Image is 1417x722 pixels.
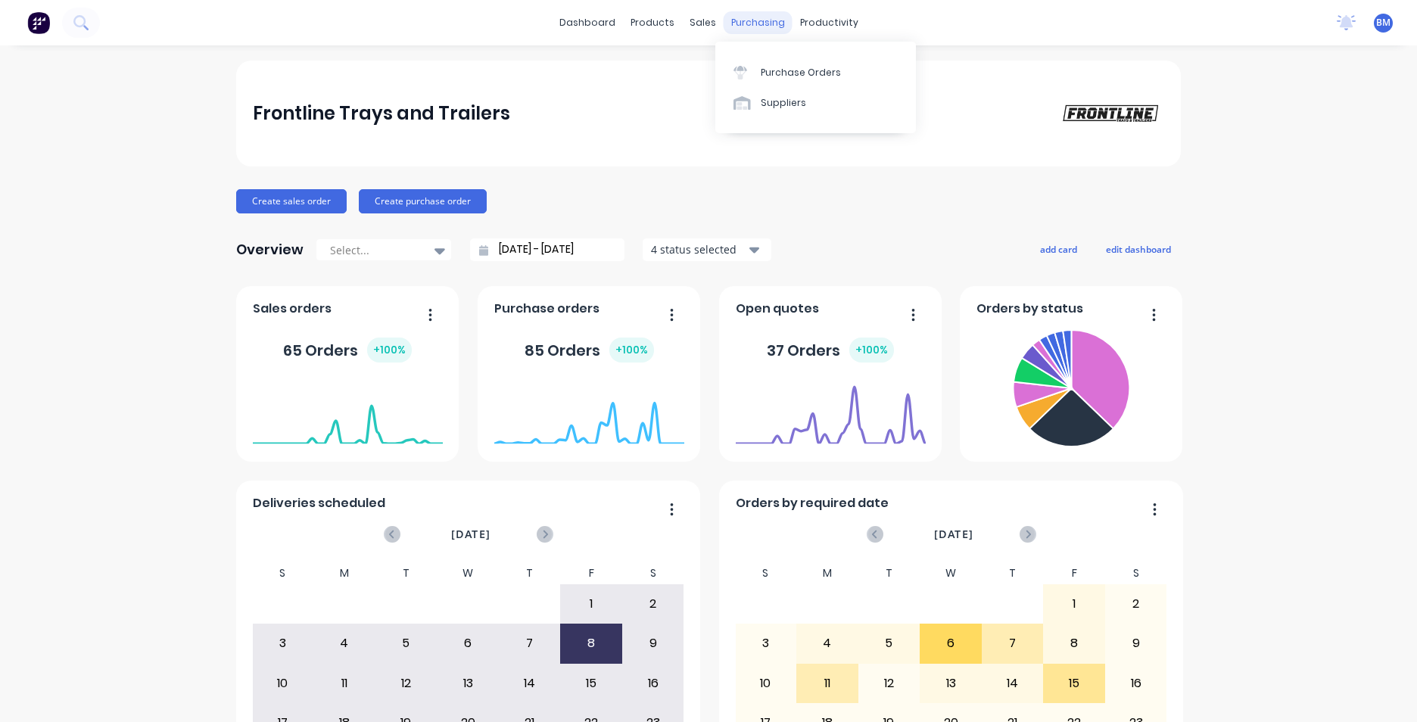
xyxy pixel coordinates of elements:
div: + 100 % [367,338,412,363]
div: 7 [500,624,560,662]
div: products [623,11,682,34]
button: 4 status selected [643,238,771,261]
div: S [1105,562,1167,584]
div: purchasing [724,11,793,34]
div: W [437,562,499,584]
div: T [982,562,1044,584]
div: S [252,562,314,584]
div: Purchase Orders [761,66,841,79]
div: 8 [561,624,621,662]
div: 15 [561,664,621,702]
div: 11 [314,664,375,702]
div: 9 [623,624,684,662]
span: [DATE] [934,526,973,543]
span: [DATE] [451,526,490,543]
div: 16 [1106,664,1166,702]
div: 13 [438,664,498,702]
div: 14 [983,664,1043,702]
div: 3 [736,624,796,662]
span: Sales orders [253,300,332,318]
div: 65 Orders [283,338,412,363]
div: 4 [797,624,858,662]
div: 14 [500,664,560,702]
div: 10 [253,664,313,702]
div: 11 [797,664,858,702]
div: 37 Orders [767,338,894,363]
div: 13 [920,664,981,702]
span: BM [1376,16,1391,30]
img: Factory [27,11,50,34]
div: sales [682,11,724,34]
div: 4 status selected [651,241,746,257]
a: Suppliers [715,88,916,118]
img: Frontline Trays and Trailers [1058,101,1164,125]
div: Overview [236,235,304,265]
span: Purchase orders [494,300,599,318]
a: dashboard [552,11,623,34]
div: 7 [983,624,1043,662]
div: 2 [623,585,684,623]
div: M [313,562,375,584]
div: 85 Orders [525,338,654,363]
div: + 100 % [609,338,654,363]
button: edit dashboard [1096,239,1181,259]
div: 5 [376,624,437,662]
div: T [499,562,561,584]
div: F [1043,562,1105,584]
div: Frontline Trays and Trailers [253,98,510,129]
div: S [735,562,797,584]
div: 12 [376,664,437,702]
span: Orders by status [976,300,1083,318]
div: 10 [736,664,796,702]
div: + 100 % [849,338,894,363]
div: 6 [438,624,498,662]
div: 15 [1044,664,1104,702]
div: 3 [253,624,313,662]
a: Purchase Orders [715,57,916,87]
button: Create purchase order [359,189,487,213]
div: T [858,562,920,584]
div: F [560,562,622,584]
div: 4 [314,624,375,662]
div: 6 [920,624,981,662]
div: S [622,562,684,584]
button: Create sales order [236,189,347,213]
div: Suppliers [761,96,806,110]
div: 16 [623,664,684,702]
button: add card [1030,239,1087,259]
div: 9 [1106,624,1166,662]
span: Open quotes [736,300,819,318]
div: 5 [859,624,920,662]
div: T [375,562,438,584]
div: 1 [561,585,621,623]
div: 1 [1044,585,1104,623]
div: 2 [1106,585,1166,623]
div: 8 [1044,624,1104,662]
div: productivity [793,11,866,34]
div: M [796,562,858,584]
div: W [920,562,982,584]
div: 12 [859,664,920,702]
